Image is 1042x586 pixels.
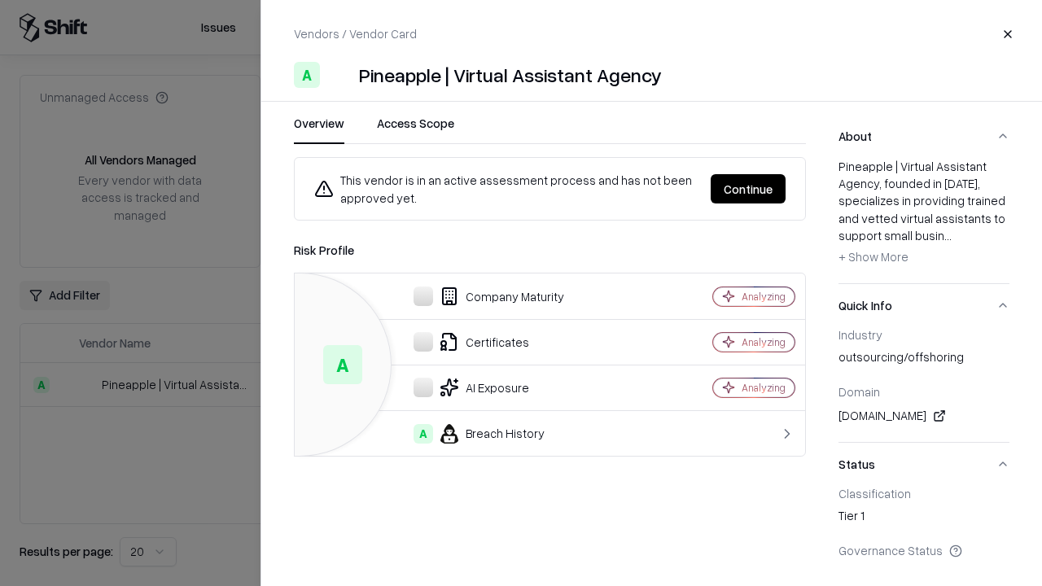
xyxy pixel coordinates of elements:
button: + Show More [838,244,908,270]
button: Status [838,443,1009,486]
div: This vendor is in an active assessment process and has not been approved yet. [314,171,698,207]
button: Quick Info [838,284,1009,327]
div: Analyzing [742,381,786,395]
div: outsourcing/offshoring [838,348,1009,371]
button: Continue [711,174,786,203]
div: Risk Profile [294,240,806,260]
div: Pineapple | Virtual Assistant Agency, founded in [DATE], specializes in providing trained and vet... [838,158,1009,270]
button: Overview [294,115,344,144]
div: A [323,345,362,384]
span: ... [944,228,952,243]
div: Certificates [308,332,656,352]
div: AI Exposure [308,378,656,397]
div: Governance Status [838,543,1009,558]
div: Pineapple | Virtual Assistant Agency [359,62,662,88]
div: Quick Info [838,327,1009,442]
span: + Show More [838,249,908,264]
button: About [838,115,1009,158]
div: A [294,62,320,88]
div: [DOMAIN_NAME] [838,406,1009,426]
div: Domain [838,384,1009,399]
div: Tier 1 [838,507,1009,530]
div: Industry [838,327,1009,342]
div: A [414,424,433,444]
div: Company Maturity [308,286,656,306]
button: Access Scope [377,115,454,144]
p: Vendors / Vendor Card [294,25,417,42]
div: Analyzing [742,290,786,304]
img: Pineapple | Virtual Assistant Agency [326,62,352,88]
div: About [838,158,1009,283]
div: Breach History [308,424,656,444]
div: Analyzing [742,335,786,349]
div: Classification [838,486,1009,501]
